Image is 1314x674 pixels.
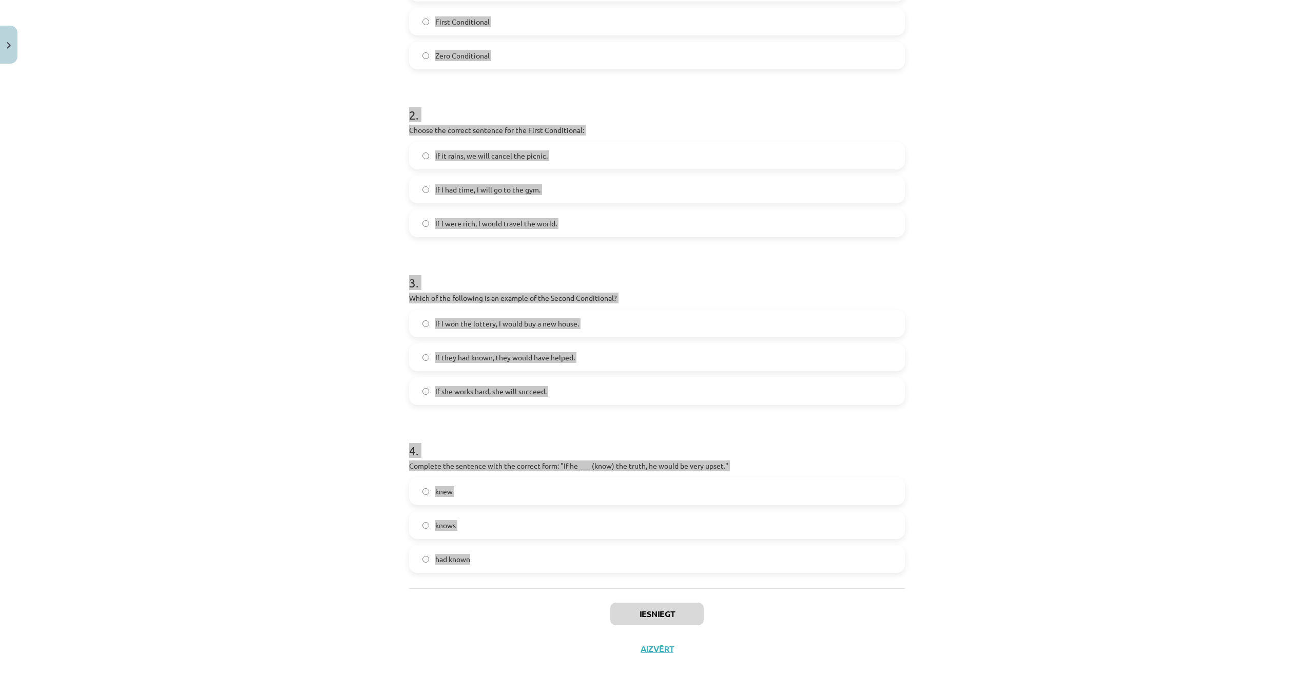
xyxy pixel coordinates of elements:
input: Zero Conditional [422,52,429,59]
h1: 2 . [409,90,905,122]
img: icon-close-lesson-0947bae3869378f0d4975bcd49f059093ad1ed9edebbc8119c70593378902aed.svg [7,42,11,49]
span: had known [435,554,470,565]
span: If she works hard, she will succeed. [435,386,547,397]
span: If they had known, they would have helped. [435,352,575,363]
span: If I had time, I will go to the gym. [435,184,540,195]
span: First Conditional [435,16,490,27]
button: Iesniegt [610,603,704,625]
h1: 3 . [409,258,905,290]
p: Which of the following is an example of the Second Conditional? [409,293,905,303]
input: had known [422,556,429,563]
input: knows [422,522,429,529]
input: If they had known, they would have helped. [422,354,429,361]
h1: 4 . [409,426,905,457]
input: If she works hard, she will succeed. [422,388,429,395]
input: If I had time, I will go to the gym. [422,186,429,193]
span: knows [435,520,456,531]
span: Zero Conditional [435,50,490,61]
input: If I were rich, I would travel the world. [422,220,429,227]
span: If it rains, we will cancel the picnic. [435,150,548,161]
button: Aizvērt [637,644,677,654]
input: First Conditional [422,18,429,25]
input: knew [422,488,429,495]
span: If I were rich, I would travel the world. [435,218,557,229]
p: Choose the correct sentence for the First Conditional: [409,125,905,136]
span: If I won the lottery, I would buy a new house. [435,318,579,329]
input: If I won the lottery, I would buy a new house. [422,320,429,327]
p: Complete the sentence with the correct form: "If he ___ (know) the truth, he would be very upset." [409,460,905,471]
span: knew [435,486,453,497]
input: If it rains, we will cancel the picnic. [422,152,429,159]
